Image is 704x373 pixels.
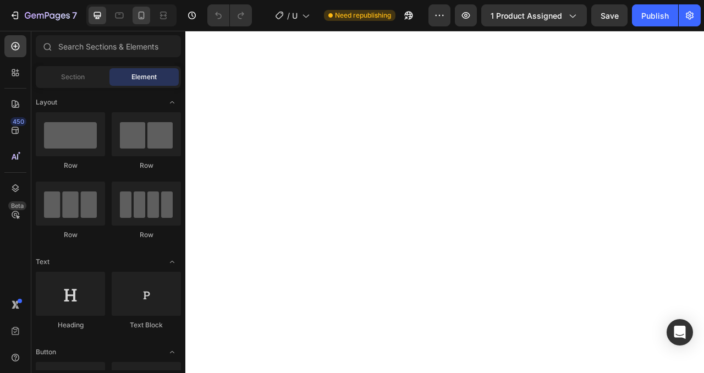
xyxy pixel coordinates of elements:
div: Row [112,161,181,171]
div: Row [112,230,181,240]
div: Row [36,230,105,240]
div: Row [36,161,105,171]
span: / [287,10,290,21]
span: Save [601,11,619,20]
span: Toggle open [163,253,181,271]
div: Beta [8,201,26,210]
span: Toggle open [163,343,181,361]
div: Undo/Redo [207,4,252,26]
button: Save [591,4,628,26]
span: Toggle open [163,94,181,111]
span: Updated Page V5 [292,10,298,21]
div: Open Intercom Messenger [667,319,693,345]
span: Layout [36,97,57,107]
span: Element [131,72,157,82]
div: Heading [36,320,105,330]
span: 1 product assigned [491,10,562,21]
input: Search Sections & Elements [36,35,181,57]
iframe: Design area [185,31,704,373]
span: Need republishing [335,10,391,20]
div: 450 [10,117,26,126]
div: Publish [641,10,669,21]
p: 7 [72,9,77,22]
button: 1 product assigned [481,4,587,26]
button: Publish [632,4,678,26]
span: Text [36,257,50,267]
button: 7 [4,4,82,26]
span: Section [61,72,85,82]
span: Button [36,347,56,357]
div: Text Block [112,320,181,330]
